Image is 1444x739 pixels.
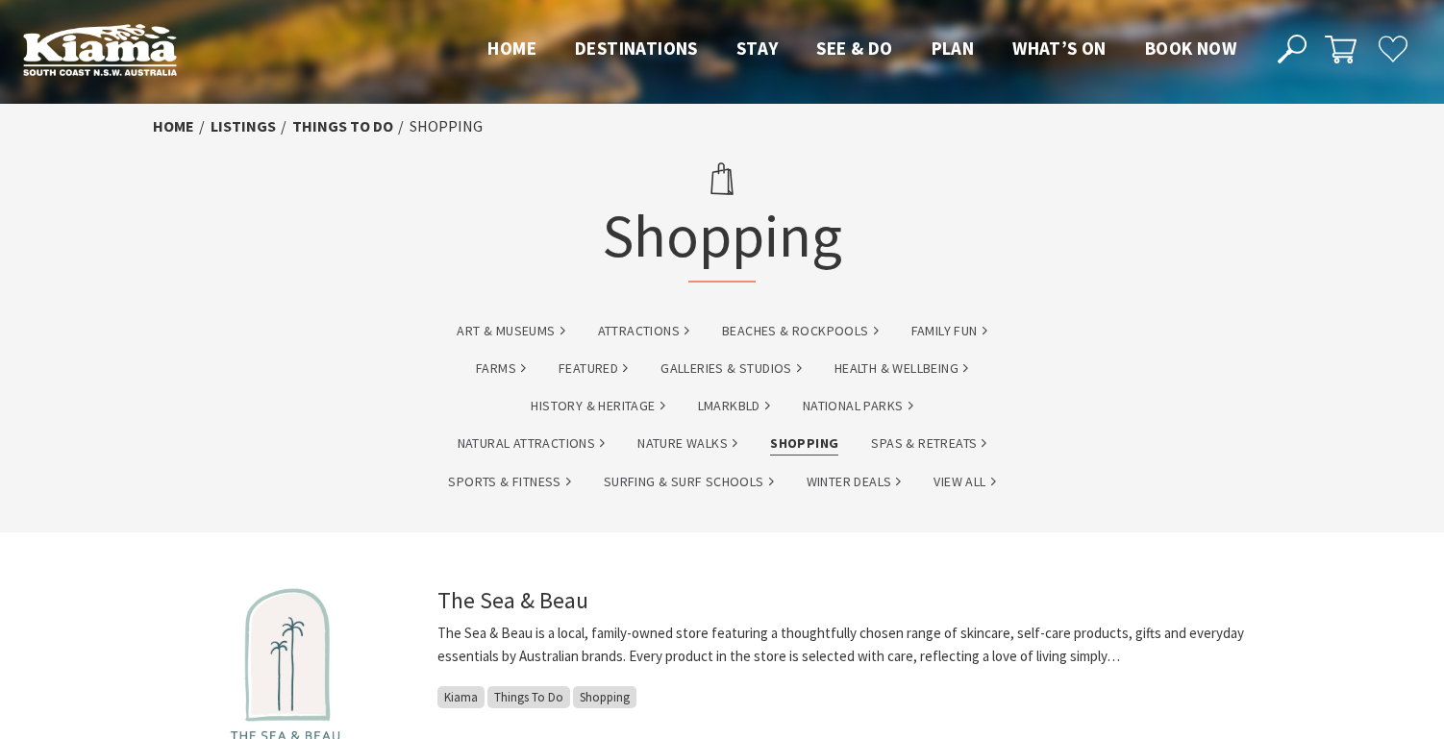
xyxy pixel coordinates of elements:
[637,432,737,455] a: Nature Walks
[602,149,842,283] h1: Shopping
[153,116,194,136] a: Home
[604,471,774,493] a: Surfing & Surf Schools
[816,37,892,60] span: See & Do
[807,471,902,493] a: Winter Deals
[573,686,636,708] span: Shopping
[458,432,606,455] a: Natural Attractions
[770,432,838,455] a: Shopping
[1012,37,1107,60] span: What’s On
[448,471,570,493] a: Sports & Fitness
[575,37,698,60] span: Destinations
[457,320,564,342] a: Art & Museums
[932,37,975,60] span: Plan
[468,34,1256,65] nav: Main Menu
[476,357,526,380] a: Farms
[437,585,588,615] a: The Sea & Beau
[803,395,913,417] a: National Parks
[531,395,664,417] a: History & Heritage
[23,23,177,76] img: Kiama Logo
[934,471,995,493] a: View All
[598,320,689,342] a: Attractions
[834,357,968,380] a: Health & Wellbeing
[698,395,770,417] a: lmarkbld
[410,114,483,139] li: Shopping
[871,432,986,455] a: Spas & Retreats
[911,320,987,342] a: Family Fun
[559,357,628,380] a: Featured
[722,320,879,342] a: Beaches & Rockpools
[660,357,802,380] a: Galleries & Studios
[736,37,779,60] span: Stay
[487,686,570,708] span: Things To Do
[1145,37,1236,60] span: Book now
[487,37,536,60] span: Home
[211,116,276,136] a: listings
[437,686,485,708] span: Kiama
[292,116,393,136] a: Things To Do
[437,622,1291,668] p: The Sea & Beau is a local, family-owned store featuring a thoughtfully chosen range of skincare, ...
